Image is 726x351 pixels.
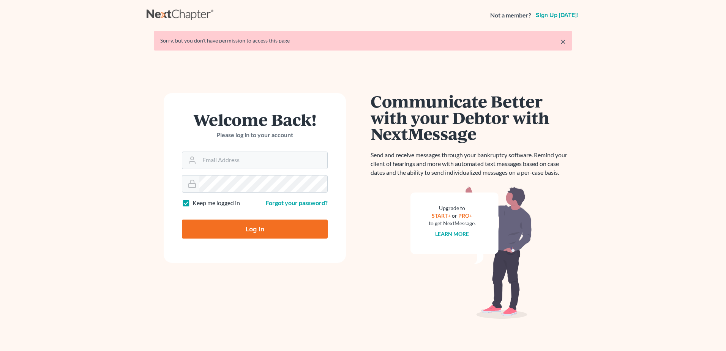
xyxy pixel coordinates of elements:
[371,93,572,142] h1: Communicate Better with your Debtor with NextMessage
[182,111,328,128] h1: Welcome Back!
[436,231,469,237] a: Learn more
[560,37,566,46] a: ×
[534,12,579,18] a: Sign up [DATE]!
[182,220,328,239] input: Log In
[432,212,451,219] a: START+
[490,11,531,20] strong: Not a member?
[199,152,327,169] input: Email Address
[429,204,476,212] div: Upgrade to
[160,37,566,44] div: Sorry, but you don't have permission to access this page
[410,186,532,319] img: nextmessage_bg-59042aed3d76b12b5cd301f8e5b87938c9018125f34e5fa2b7a6b67550977c72.svg
[193,199,240,207] label: Keep me logged in
[371,151,572,177] p: Send and receive messages through your bankruptcy software. Remind your client of hearings and mo...
[452,212,458,219] span: or
[429,220,476,227] div: to get NextMessage.
[182,131,328,139] p: Please log in to your account
[459,212,473,219] a: PRO+
[266,199,328,206] a: Forgot your password?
